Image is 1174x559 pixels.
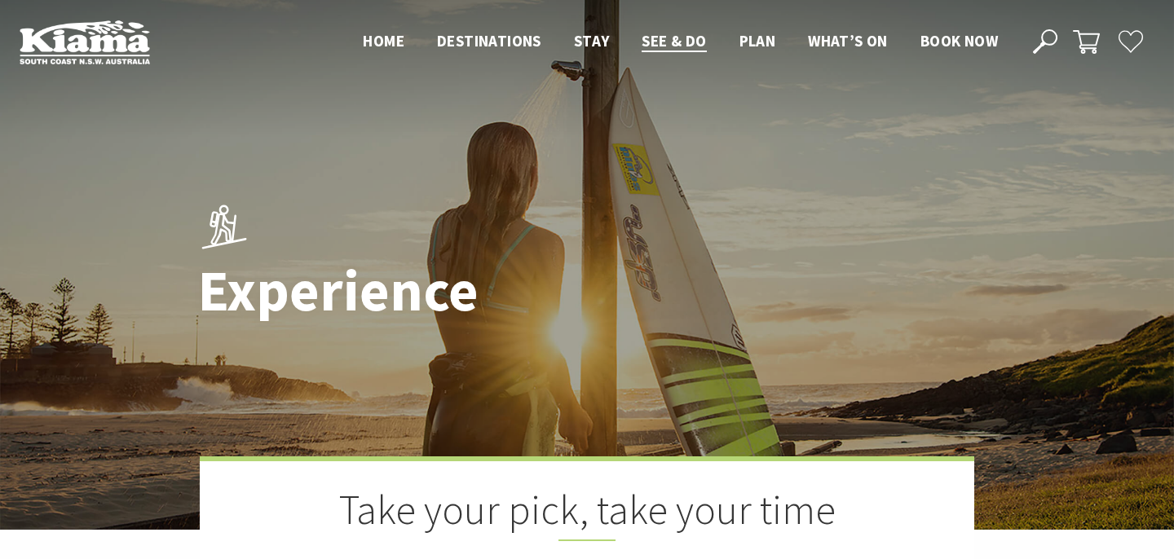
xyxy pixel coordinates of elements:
[20,20,150,64] img: Kiama Logo
[808,31,888,51] span: What’s On
[437,31,541,51] span: Destinations
[346,29,1014,55] nav: Main Menu
[198,260,659,323] h1: Experience
[642,31,706,51] span: See & Do
[574,31,610,51] span: Stay
[739,31,776,51] span: Plan
[363,31,404,51] span: Home
[281,486,893,541] h2: Take your pick, take your time
[920,31,998,51] span: Book now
